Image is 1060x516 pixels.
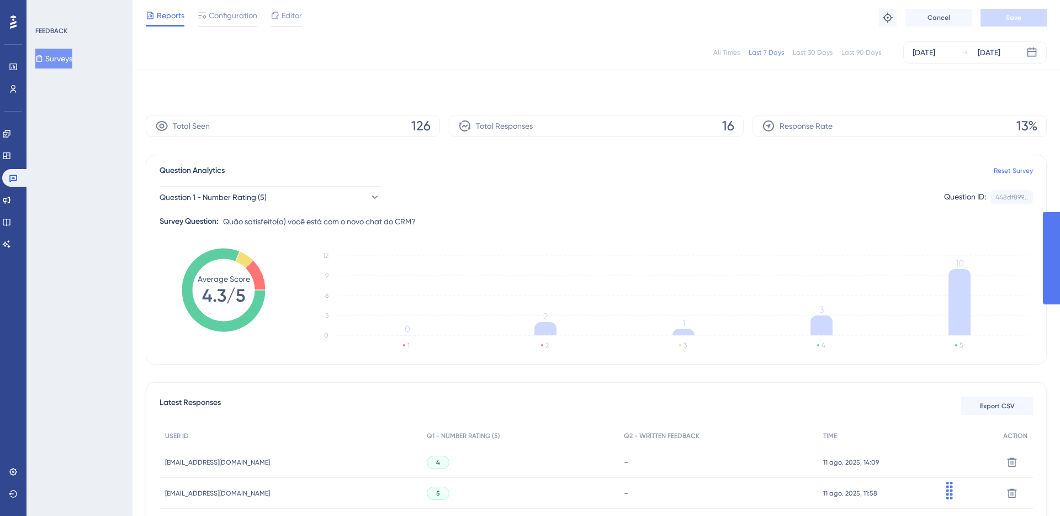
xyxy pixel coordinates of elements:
div: Question ID: [944,190,986,204]
span: Latest Responses [160,396,221,416]
span: Question 1 - Number Rating (5) [160,191,267,204]
tspan: 2 [543,311,548,322]
span: 5 [436,489,440,498]
tspan: 0 [405,324,410,334]
span: Response Rate [780,119,833,133]
div: - [624,457,812,467]
button: Save [981,9,1047,27]
text: 1 [407,341,410,349]
span: Reports [157,9,184,22]
span: Save [1006,13,1021,22]
span: Total Responses [476,119,533,133]
tspan: Average Score [198,275,250,283]
span: Question Analytics [160,164,225,177]
a: Reset Survey [994,166,1033,175]
iframe: Chat Widget [899,463,954,516]
span: Export CSV [980,402,1015,410]
span: Q2 - WRITTEN FEEDBACK [624,431,699,440]
span: Quão satisfeito(a) você está com o novo chat do CRM? [223,215,416,228]
div: Last 7 Days [749,48,784,57]
tspan: 1 [682,318,685,328]
span: 11 ago. 2025, 14:09 [823,458,879,467]
text: 5 [960,341,963,349]
text: 3 [683,341,687,349]
text: 4 [821,341,825,349]
div: FEEDBACK [35,27,67,35]
div: - [624,488,812,498]
tspan: 9 [325,272,328,280]
span: 11 ago. 2025, 11:58 [823,489,877,498]
tspan: 3 [819,304,824,315]
span: ACTION [1003,431,1027,440]
span: USER ID [165,431,189,440]
tspan: 0 [324,331,328,339]
span: Q1 - NUMBER RATING (5) [427,431,500,440]
iframe: UserGuiding AI Assistant Launcher [1014,472,1047,506]
button: Surveys [35,49,72,69]
span: TIME [823,431,837,440]
span: 16 [722,117,734,135]
span: 126 [411,117,431,135]
div: Arrastar [941,474,958,507]
div: 448df899... [995,193,1028,202]
span: Cancel [928,13,950,22]
span: [EMAIL_ADDRESS][DOMAIN_NAME] [165,458,270,467]
div: Last 30 Days [793,48,833,57]
button: Cancel [905,9,972,27]
div: Widget de chat [899,463,954,516]
span: 13% [1016,117,1037,135]
button: Export CSV [961,397,1033,415]
tspan: 4.3/5 [202,285,245,306]
button: Question 1 - Number Rating (5) [160,186,380,208]
div: Survey Question: [160,215,219,228]
span: Editor [282,9,302,22]
span: 4 [436,458,440,467]
text: 2 [545,341,549,349]
tspan: 3 [325,312,328,319]
tspan: 12 [323,252,328,260]
tspan: 10 [956,258,964,268]
tspan: 6 [325,292,328,299]
div: [DATE] [913,46,935,59]
div: All Times [713,48,740,57]
span: [EMAIL_ADDRESS][DOMAIN_NAME] [165,489,270,498]
div: Last 90 Days [841,48,881,57]
span: Total Seen [173,119,210,133]
span: Configuration [209,9,257,22]
div: [DATE] [978,46,1000,59]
